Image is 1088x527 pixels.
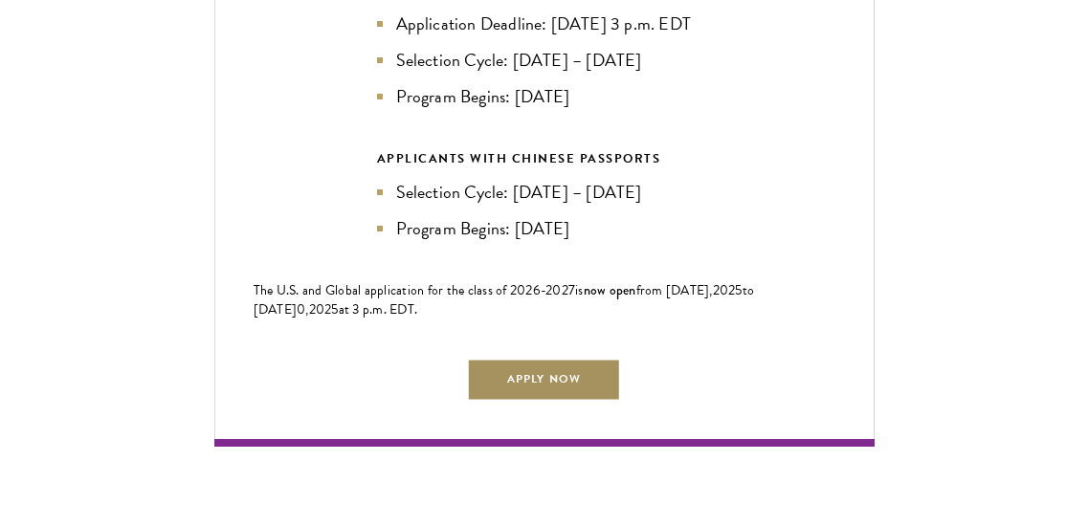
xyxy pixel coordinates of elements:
[254,280,533,300] span: The U.S. and Global application for the class of 202
[331,299,338,319] span: 5
[584,280,636,299] span: now open
[377,83,712,110] li: Program Begins: [DATE]
[735,280,742,300] span: 5
[575,280,584,300] span: is
[541,280,568,300] span: -202
[377,47,712,74] li: Selection Cycle: [DATE] – [DATE]
[533,280,541,300] span: 6
[713,280,736,300] span: 202
[467,358,620,401] a: Apply Now
[377,215,712,242] li: Program Begins: [DATE]
[636,280,713,300] span: from [DATE],
[309,299,332,319] span: 202
[297,299,305,319] span: 0
[568,280,575,300] span: 7
[377,179,712,206] li: Selection Cycle: [DATE] – [DATE]
[339,299,418,319] span: at 3 p.m. EDT.
[377,148,712,169] div: APPLICANTS WITH CHINESE PASSPORTS
[254,280,755,319] span: to [DATE]
[305,299,308,319] span: ,
[377,11,712,37] li: Application Deadline: [DATE] 3 p.m. EDT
